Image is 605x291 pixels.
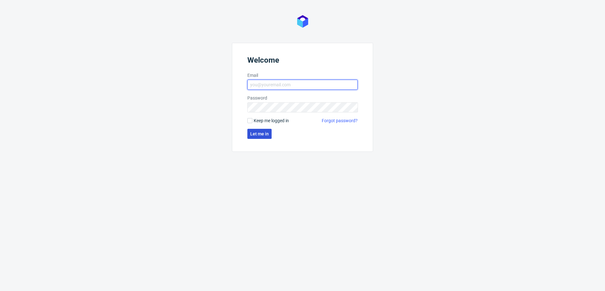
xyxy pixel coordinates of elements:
[247,80,358,90] input: you@youremail.com
[250,132,269,136] span: Let me in
[247,95,358,101] label: Password
[247,129,272,139] button: Let me in
[247,72,358,78] label: Email
[247,56,358,67] header: Welcome
[322,117,358,124] a: Forgot password?
[254,117,289,124] span: Keep me logged in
